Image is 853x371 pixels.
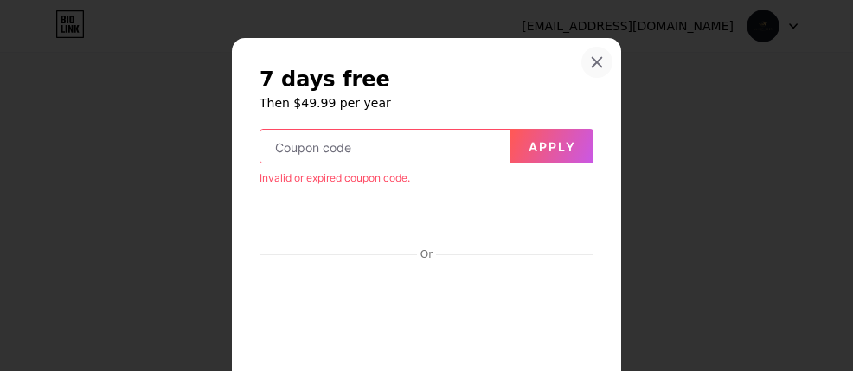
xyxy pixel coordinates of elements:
button: Apply [510,129,593,163]
h6: Then $49.99 per year [260,94,593,112]
span: 7 days free [260,66,390,93]
input: Coupon code [260,130,510,164]
div: Invalid or expired coupon code. [260,170,593,186]
iframe: Secure payment button frame [260,201,593,242]
div: Or [417,247,436,261]
span: Apply [529,139,576,154]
